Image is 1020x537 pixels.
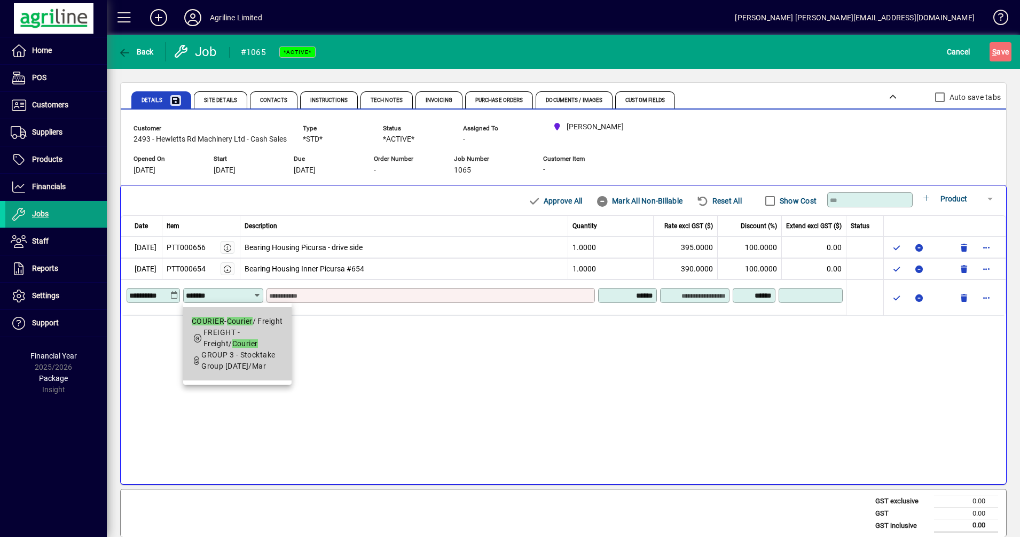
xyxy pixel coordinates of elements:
[528,192,582,209] span: Approve All
[5,228,107,255] a: Staff
[174,43,219,60] div: Job
[625,98,665,103] span: Custom Fields
[240,258,569,279] td: Bearing Housing Inner Picursa #654
[214,166,236,175] span: [DATE]
[183,307,292,380] mat-option: COURIER - Courier / Freight
[32,73,46,82] span: POS
[523,191,586,211] button: Approve All
[240,237,569,258] td: Bearing Housing Picursa - drive side
[192,317,224,325] em: COURIER
[992,48,997,56] span: S
[167,263,206,275] div: PTT000654
[567,121,624,133] span: [PERSON_NAME]
[303,125,367,132] span: Type
[32,318,59,327] span: Support
[374,166,376,175] span: -
[463,135,465,144] span: -
[121,237,162,258] td: [DATE]
[475,98,523,103] span: Purchase Orders
[426,98,452,103] span: Invoicing
[121,258,162,279] td: [DATE]
[934,519,998,532] td: 0.00
[654,237,718,258] td: 395.0000
[992,43,1009,60] span: ave
[947,92,1001,103] label: Auto save tabs
[39,374,68,383] span: Package
[374,155,438,162] span: Order Number
[870,495,934,508] td: GST exclusive
[664,221,713,231] span: Rate excl GST ($)
[934,495,998,508] td: 0.00
[944,42,973,61] button: Cancel
[204,98,237,103] span: Site Details
[654,258,718,279] td: 390.0000
[135,221,148,231] span: Date
[5,146,107,173] a: Products
[978,239,995,256] button: More options
[718,258,782,279] td: 100.0000
[142,98,162,103] span: Details
[548,120,628,134] span: Gore
[30,352,77,360] span: Financial Year
[32,100,68,109] span: Customers
[978,289,995,306] button: More options
[696,192,742,209] span: Reset All
[735,9,975,26] div: [PERSON_NAME] [PERSON_NAME][EMAIL_ADDRESS][DOMAIN_NAME]
[134,125,287,132] span: Customer
[134,166,155,175] span: [DATE]
[32,128,62,136] span: Suppliers
[260,98,287,103] span: Contacts
[596,192,682,209] span: Mark All Non-Billable
[241,44,266,61] div: #1065
[543,155,617,162] span: Customer Item
[782,258,846,279] td: 0.00
[32,237,49,245] span: Staff
[167,242,206,253] div: PTT000656
[782,237,846,258] td: 0.00
[985,2,1007,37] a: Knowledge Base
[5,65,107,91] a: POS
[546,98,602,103] span: Documents / Images
[32,264,58,273] span: Reports
[115,42,156,61] button: Back
[5,119,107,146] a: Suppliers
[214,155,278,162] span: Start
[371,98,403,103] span: Tech Notes
[176,8,210,27] button: Profile
[118,48,154,56] span: Back
[5,174,107,200] a: Financials
[32,209,49,218] span: Jobs
[310,98,348,103] span: Instructions
[778,196,817,206] label: Show Cost
[203,328,258,348] span: FREIGHT - Freight/
[454,166,471,175] span: 1065
[947,43,970,60] span: Cancel
[978,260,995,277] button: More options
[32,182,66,191] span: Financials
[232,339,258,348] em: Courier
[454,155,518,162] span: Job Number
[786,221,842,231] span: Extend excl GST ($)
[568,258,654,279] td: 1.0000
[5,255,107,282] a: Reports
[227,317,253,325] em: Courier
[741,221,777,231] span: Discount (%)
[167,221,179,231] span: Item
[5,310,107,337] a: Support
[32,291,59,300] span: Settings
[32,155,62,164] span: Products
[692,191,746,211] button: Reset All
[592,191,687,211] button: Mark All Non-Billable
[568,237,654,258] td: 1.0000
[383,125,447,132] span: Status
[294,166,316,175] span: [DATE]
[210,9,262,26] div: Agriline Limited
[543,166,545,174] span: -
[870,507,934,519] td: GST
[463,125,527,132] span: Assigned To
[32,46,52,55] span: Home
[718,237,782,258] td: 100.0000
[5,92,107,119] a: Customers
[201,351,275,370] span: GROUP 3 - Stocktake Group [DATE]/Mar
[870,519,934,532] td: GST inclusive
